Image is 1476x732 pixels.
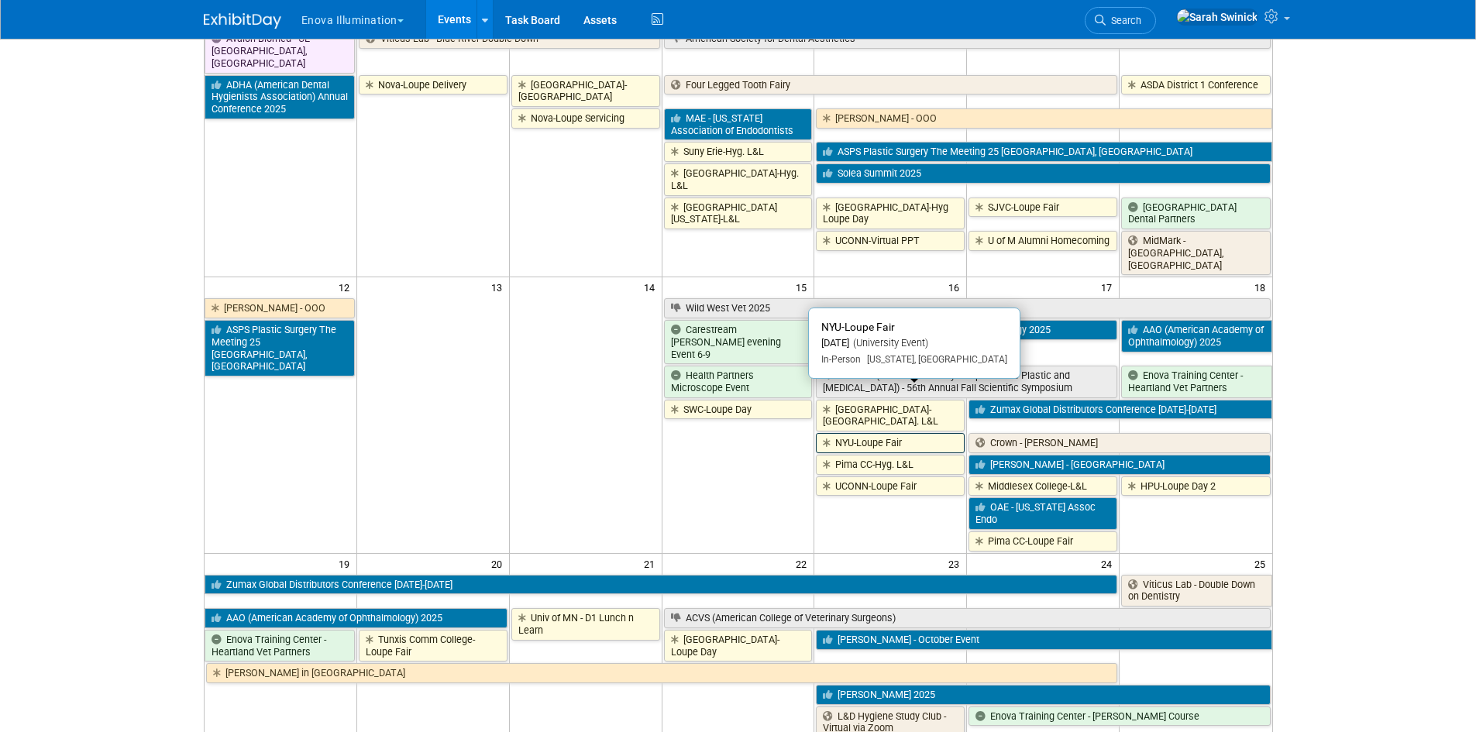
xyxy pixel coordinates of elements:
[816,198,965,229] a: [GEOGRAPHIC_DATA]-Hyg Loupe Day
[969,198,1117,218] a: SJVC-Loupe Fair
[1121,198,1270,229] a: [GEOGRAPHIC_DATA] Dental Partners
[969,433,1270,453] a: Crown - [PERSON_NAME]
[816,163,1270,184] a: Solea Summit 2025
[337,554,356,573] span: 19
[969,400,1271,420] a: Zumax Global Distributors Conference [DATE]-[DATE]
[1099,277,1119,297] span: 17
[816,685,1270,705] a: [PERSON_NAME] 2025
[664,366,813,397] a: Health Partners Microscope Event
[664,163,813,195] a: [GEOGRAPHIC_DATA]-Hyg. L&L
[664,75,1118,95] a: Four Legged Tooth Fairy
[337,277,356,297] span: 12
[1085,7,1156,34] a: Search
[969,497,1117,529] a: OAE - [US_STATE] Assoc Endo
[664,108,813,140] a: MAE - [US_STATE] Association of Endodontists
[821,321,895,333] span: NYU-Loupe Fair
[969,476,1117,497] a: Middlesex College-L&L
[205,29,355,73] a: Avalon Biomed - CE [GEOGRAPHIC_DATA], [GEOGRAPHIC_DATA]
[794,277,814,297] span: 15
[816,433,965,453] a: NYU-Loupe Fair
[1121,575,1271,607] a: Viticus Lab - Double Down on Dentistry
[849,337,928,349] span: (University Event)
[511,608,660,640] a: Univ of MN - D1 Lunch n Learn
[1106,15,1141,26] span: Search
[664,608,1271,628] a: ACVS (American College of Veterinary Surgeons)
[359,75,507,95] a: Nova-Loupe Delivery
[1253,554,1272,573] span: 25
[816,231,965,251] a: UCONN-Virtual PPT
[511,108,660,129] a: Nova-Loupe Servicing
[205,75,355,119] a: ADHA (American Dental Hygienists Association) Annual Conference 2025
[969,231,1117,251] a: U of M Alumni Homecoming
[816,142,1271,162] a: ASPS Plastic Surgery The Meeting 25 [GEOGRAPHIC_DATA], [GEOGRAPHIC_DATA]
[490,277,509,297] span: 13
[969,455,1270,475] a: [PERSON_NAME] - [GEOGRAPHIC_DATA]
[816,108,1271,129] a: [PERSON_NAME] - OOO
[1121,320,1271,352] a: AAO (American Academy of Ophthalmology) 2025
[861,354,1007,365] span: [US_STATE], [GEOGRAPHIC_DATA]
[1253,277,1272,297] span: 18
[204,13,281,29] img: ExhibitDay
[664,320,813,364] a: Carestream [PERSON_NAME] evening Event 6-9
[947,554,966,573] span: 23
[816,455,965,475] a: Pima CC-Hyg. L&L
[1121,476,1270,497] a: HPU-Loupe Day 2
[664,400,813,420] a: SWC-Loupe Day
[205,320,355,376] a: ASPS Plastic Surgery The Meeting 25 [GEOGRAPHIC_DATA], [GEOGRAPHIC_DATA]
[816,630,1271,650] a: [PERSON_NAME] - October Event
[664,298,1271,318] a: Wild West Vet 2025
[821,354,861,365] span: In-Person
[205,630,355,662] a: Enova Training Center - Heartland Vet Partners
[969,706,1270,727] a: Enova Training Center - [PERSON_NAME] Course
[205,608,507,628] a: AAO (American Academy of Ophthalmology) 2025
[1121,366,1271,397] a: Enova Training Center - Heartland Vet Partners
[642,554,662,573] span: 21
[821,337,1007,350] div: [DATE]
[947,277,966,297] span: 16
[1176,9,1258,26] img: Sarah Swinick
[969,531,1117,552] a: Pima CC-Loupe Fair
[816,476,965,497] a: UCONN-Loupe Fair
[664,198,813,229] a: [GEOGRAPHIC_DATA][US_STATE]-L&L
[664,142,813,162] a: Suny Erie-Hyg. L&L
[490,554,509,573] span: 20
[1099,554,1119,573] span: 24
[205,298,355,318] a: [PERSON_NAME] - OOO
[816,400,965,431] a: [GEOGRAPHIC_DATA]-[GEOGRAPHIC_DATA]. L&L
[1121,75,1270,95] a: ASDA District 1 Conference
[359,630,507,662] a: Tunxis Comm College-Loupe Fair
[642,277,662,297] span: 14
[511,75,660,107] a: [GEOGRAPHIC_DATA]-[GEOGRAPHIC_DATA]
[794,554,814,573] span: 22
[206,663,1118,683] a: [PERSON_NAME] in [GEOGRAPHIC_DATA]
[664,630,813,662] a: [GEOGRAPHIC_DATA]-Loupe Day
[205,575,1118,595] a: Zumax Global Distributors Conference [DATE]-[DATE]
[1121,231,1270,275] a: MidMark - [GEOGRAPHIC_DATA], [GEOGRAPHIC_DATA]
